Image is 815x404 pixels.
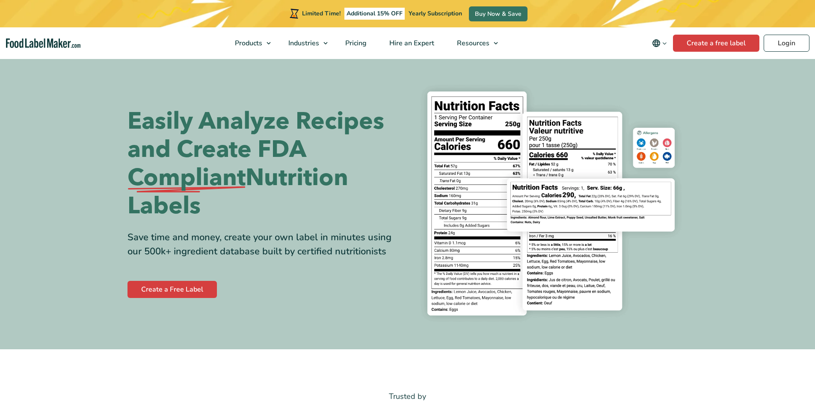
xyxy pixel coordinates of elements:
[6,38,80,48] a: Food Label Maker homepage
[673,35,759,52] a: Create a free label
[232,38,263,48] span: Products
[224,27,275,59] a: Products
[302,9,341,18] span: Limited Time!
[409,9,462,18] span: Yearly Subscription
[127,230,401,259] div: Save time and money, create your own label in minutes using our 500k+ ingredient database built b...
[277,27,332,59] a: Industries
[446,27,502,59] a: Resources
[344,8,405,20] span: Additional 15% OFF
[454,38,490,48] span: Resources
[387,38,435,48] span: Hire an Expert
[764,35,809,52] a: Login
[127,164,246,192] span: Compliant
[646,35,673,52] button: Change language
[334,27,376,59] a: Pricing
[378,27,444,59] a: Hire an Expert
[286,38,320,48] span: Industries
[127,107,401,220] h1: Easily Analyze Recipes and Create FDA Nutrition Labels
[127,390,688,403] p: Trusted by
[127,281,217,298] a: Create a Free Label
[343,38,367,48] span: Pricing
[469,6,528,21] a: Buy Now & Save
